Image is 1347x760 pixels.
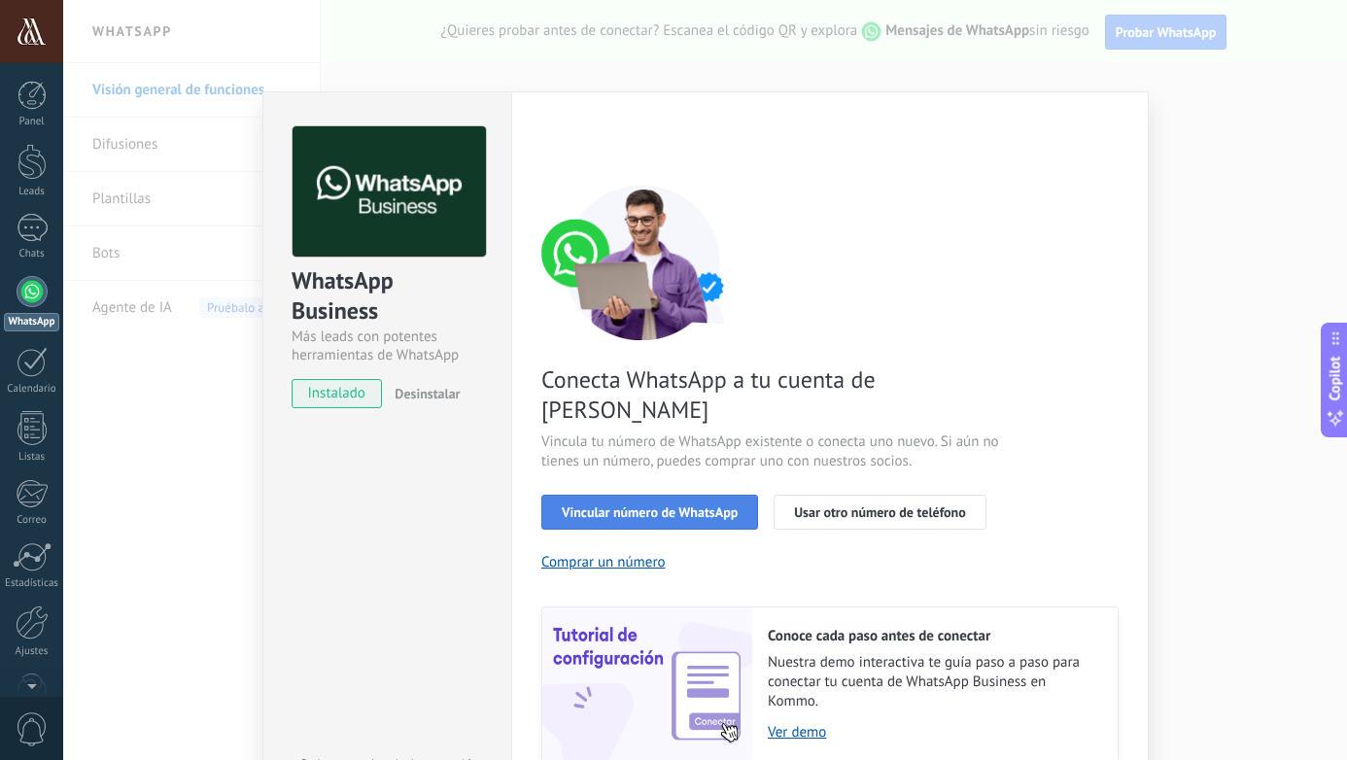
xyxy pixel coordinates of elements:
span: Desinstalar [395,385,460,402]
div: WhatsApp Business [292,265,483,328]
div: Panel [4,116,60,128]
span: Conecta WhatsApp a tu cuenta de [PERSON_NAME] [541,364,1004,425]
div: Correo [4,514,60,527]
button: Vincular número de WhatsApp [541,495,758,530]
span: Vincula tu número de WhatsApp existente o conecta uno nuevo. Si aún no tienes un número, puedes c... [541,432,1004,471]
button: Usar otro número de teléfono [774,495,985,530]
button: Desinstalar [387,379,460,408]
span: Nuestra demo interactiva te guía paso a paso para conectar tu cuenta de WhatsApp Business en Kommo. [768,653,1098,711]
a: Ver demo [768,723,1098,742]
h2: Conoce cada paso antes de conectar [768,627,1098,645]
button: Comprar un número [541,553,666,571]
div: Ajustes [4,645,60,658]
div: Leads [4,186,60,198]
div: Más leads con potentes herramientas de WhatsApp [292,328,483,364]
span: instalado [293,379,381,408]
div: Chats [4,248,60,260]
span: Usar otro número de teléfono [794,505,965,519]
div: WhatsApp [4,313,59,331]
img: logo_main.png [293,126,486,258]
span: Copilot [1326,357,1345,401]
div: Calendario [4,383,60,396]
div: Listas [4,451,60,464]
img: connect number [541,185,745,340]
div: Estadísticas [4,577,60,590]
span: Vincular número de WhatsApp [562,505,738,519]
